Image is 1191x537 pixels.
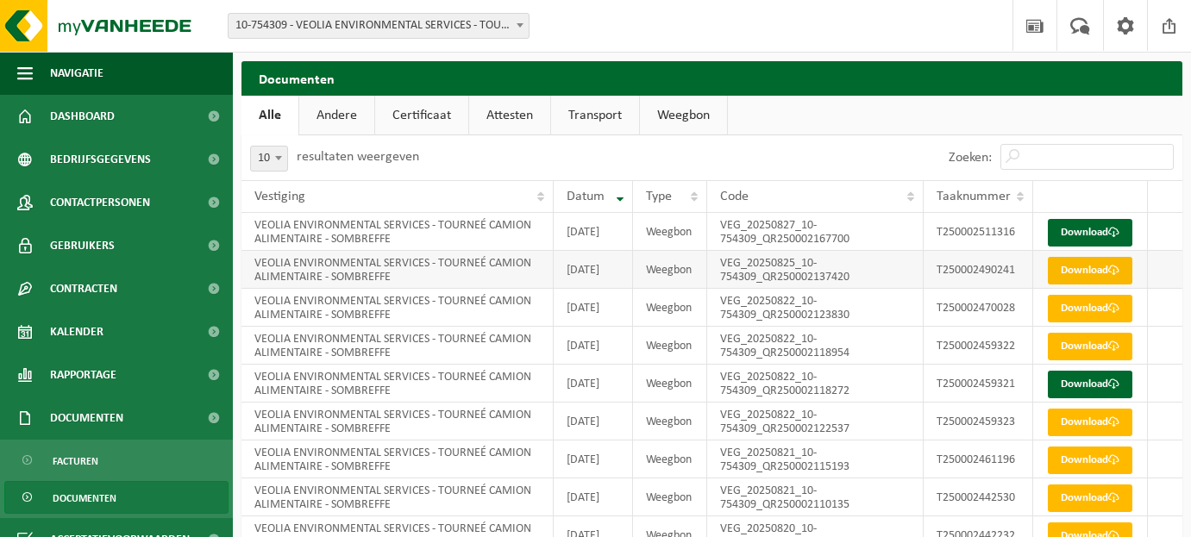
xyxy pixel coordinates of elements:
[720,190,749,203] span: Code
[50,181,150,224] span: Contactpersonen
[924,365,1033,403] td: T250002459321
[924,327,1033,365] td: T250002459322
[924,440,1033,478] td: T250002461196
[707,478,924,516] td: VEG_20250821_10-754309_QR250002110135
[633,213,707,251] td: Weegbon
[707,440,924,478] td: VEG_20250821_10-754309_QR250002115193
[1048,257,1132,284] a: Download
[924,251,1033,289] td: T250002490241
[50,224,115,267] span: Gebruikers
[707,213,924,251] td: VEG_20250827_10-754309_QR250002167700
[299,96,374,135] a: Andere
[53,482,116,515] span: Documenten
[554,289,633,327] td: [DATE]
[554,327,633,365] td: [DATE]
[241,289,554,327] td: VEOLIA ENVIRONMENTAL SERVICES - TOURNEÉ CAMION ALIMENTAIRE - SOMBREFFE
[4,481,229,514] a: Documenten
[633,251,707,289] td: Weegbon
[633,403,707,440] td: Weegbon
[554,365,633,403] td: [DATE]
[633,365,707,403] td: Weegbon
[241,440,554,478] td: VEOLIA ENVIRONMENTAL SERVICES - TOURNEÉ CAMION ALIMENTAIRE - SOMBREFFE
[4,444,229,477] a: Facturen
[250,146,288,172] span: 10
[241,403,554,440] td: VEOLIA ENVIRONMENTAL SERVICES - TOURNEÉ CAMION ALIMENTAIRE - SOMBREFFE
[241,213,554,251] td: VEOLIA ENVIRONMENTAL SERVICES - TOURNEÉ CAMION ALIMENTAIRE - SOMBREFFE
[1048,446,1132,474] a: Download
[554,478,633,516] td: [DATE]
[1048,219,1132,247] a: Download
[924,213,1033,251] td: T250002511316
[633,327,707,365] td: Weegbon
[924,478,1033,516] td: T250002442530
[241,478,554,516] td: VEOLIA ENVIRONMENTAL SERVICES - TOURNEÉ CAMION ALIMENTAIRE - SOMBREFFE
[1048,333,1132,360] a: Download
[707,403,924,440] td: VEG_20250822_10-754309_QR250002122537
[567,190,605,203] span: Datum
[949,151,992,165] label: Zoeken:
[53,445,98,478] span: Facturen
[50,267,117,310] span: Contracten
[251,147,287,171] span: 10
[50,397,123,440] span: Documenten
[241,251,554,289] td: VEOLIA ENVIRONMENTAL SERVICES - TOURNEÉ CAMION ALIMENTAIRE - SOMBREFFE
[633,289,707,327] td: Weegbon
[50,310,103,353] span: Kalender
[241,327,554,365] td: VEOLIA ENVIRONMENTAL SERVICES - TOURNEÉ CAMION ALIMENTAIRE - SOMBREFFE
[633,440,707,478] td: Weegbon
[375,96,468,135] a: Certificaat
[707,365,924,403] td: VEG_20250822_10-754309_QR250002118272
[554,251,633,289] td: [DATE]
[1048,295,1132,322] a: Download
[1048,409,1132,436] a: Download
[554,213,633,251] td: [DATE]
[640,96,727,135] a: Weegbon
[229,14,529,38] span: 10-754309 - VEOLIA ENVIRONMENTAL SERVICES - TOURNEÉ CAMION ALIMENTAIRE - 5140 SOMBREFFE, RUE DE L...
[707,327,924,365] td: VEG_20250822_10-754309_QR250002118954
[924,403,1033,440] td: T250002459323
[646,190,672,203] span: Type
[554,403,633,440] td: [DATE]
[924,289,1033,327] td: T250002470028
[707,289,924,327] td: VEG_20250822_10-754309_QR250002123830
[469,96,550,135] a: Attesten
[241,61,1182,95] h2: Documenten
[50,353,116,397] span: Rapportage
[50,52,103,95] span: Navigatie
[297,150,419,164] label: resultaten weergeven
[554,440,633,478] td: [DATE]
[241,96,298,135] a: Alle
[1048,371,1132,398] a: Download
[937,190,1011,203] span: Taaknummer
[1048,484,1132,512] a: Download
[228,13,530,39] span: 10-754309 - VEOLIA ENVIRONMENTAL SERVICES - TOURNEÉ CAMION ALIMENTAIRE - 5140 SOMBREFFE, RUE DE L...
[241,365,554,403] td: VEOLIA ENVIRONMENTAL SERVICES - TOURNEÉ CAMION ALIMENTAIRE - SOMBREFFE
[50,138,151,181] span: Bedrijfsgegevens
[254,190,305,203] span: Vestiging
[50,95,115,138] span: Dashboard
[551,96,639,135] a: Transport
[633,478,707,516] td: Weegbon
[707,251,924,289] td: VEG_20250825_10-754309_QR250002137420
